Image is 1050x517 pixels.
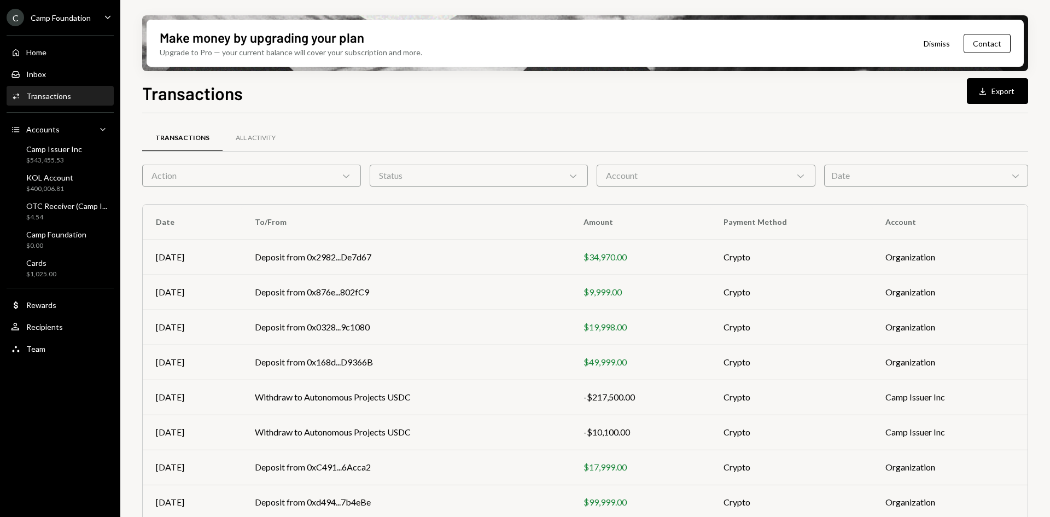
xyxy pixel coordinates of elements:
[26,156,82,165] div: $543,455.53
[710,415,872,450] td: Crypto
[160,47,422,58] div: Upgrade to Pro — your current balance will cover your subscription and more.
[710,345,872,380] td: Crypto
[142,165,361,187] div: Action
[7,255,114,281] a: Cards$1,025.00
[242,310,570,345] td: Deposit from 0x0328...9c1080
[710,310,872,345] td: Crypto
[824,165,1028,187] div: Date
[242,240,570,275] td: Deposit from 0x2982...De7d67
[7,295,114,315] a: Rewards
[26,241,86,251] div: $0.00
[26,173,73,182] div: KOL Account
[142,82,243,104] h1: Transactions
[156,251,229,264] div: [DATE]
[584,286,697,299] div: $9,999.00
[26,184,73,194] div: $400,006.81
[584,251,697,264] div: $34,970.00
[964,34,1011,53] button: Contact
[156,286,229,299] div: [DATE]
[570,205,710,240] th: Amount
[7,86,114,106] a: Transactions
[872,205,1028,240] th: Account
[242,205,570,240] th: To/From
[597,165,815,187] div: Account
[223,124,289,152] a: All Activity
[872,310,1028,345] td: Organization
[156,356,229,369] div: [DATE]
[584,321,697,334] div: $19,998.00
[910,31,964,56] button: Dismiss
[142,124,223,152] a: Transactions
[26,230,86,239] div: Camp Foundation
[26,201,107,211] div: OTC Receiver (Camp I...
[26,270,56,279] div: $1,025.00
[156,461,229,474] div: [DATE]
[710,380,872,415] td: Crypto
[143,205,242,240] th: Date
[155,133,209,143] div: Transactions
[710,205,872,240] th: Payment Method
[26,322,63,332] div: Recipients
[26,125,60,134] div: Accounts
[26,69,46,79] div: Inbox
[7,226,114,253] a: Camp Foundation$0.00
[710,450,872,485] td: Crypto
[872,450,1028,485] td: Organization
[7,170,114,196] a: KOL Account$400,006.81
[156,496,229,509] div: [DATE]
[710,275,872,310] td: Crypto
[26,48,46,57] div: Home
[156,391,229,404] div: [DATE]
[7,317,114,336] a: Recipients
[872,380,1028,415] td: Camp Issuer Inc
[242,380,570,415] td: Withdraw to Autonomous Projects USDC
[7,198,114,224] a: OTC Receiver (Camp I...$4.54
[242,415,570,450] td: Withdraw to Autonomous Projects USDC
[872,345,1028,380] td: Organization
[26,344,45,353] div: Team
[156,426,229,439] div: [DATE]
[7,119,114,139] a: Accounts
[872,240,1028,275] td: Organization
[156,321,229,334] div: [DATE]
[370,165,588,187] div: Status
[584,461,697,474] div: $17,999.00
[31,13,91,22] div: Camp Foundation
[872,275,1028,310] td: Organization
[242,275,570,310] td: Deposit from 0x876e...802fC9
[26,258,56,268] div: Cards
[242,450,570,485] td: Deposit from 0xC491...6Acca2
[872,415,1028,450] td: Camp Issuer Inc
[7,339,114,358] a: Team
[584,391,697,404] div: -$217,500.00
[7,9,24,26] div: C
[160,28,364,47] div: Make money by upgrading your plan
[584,496,697,509] div: $99,999.00
[710,240,872,275] td: Crypto
[26,144,82,154] div: Camp Issuer Inc
[236,133,276,143] div: All Activity
[26,91,71,101] div: Transactions
[7,64,114,84] a: Inbox
[242,345,570,380] td: Deposit from 0x168d...D9366B
[26,300,56,310] div: Rewards
[7,141,114,167] a: Camp Issuer Inc$543,455.53
[26,213,107,222] div: $4.54
[967,78,1028,104] button: Export
[584,426,697,439] div: -$10,100.00
[7,42,114,62] a: Home
[584,356,697,369] div: $49,999.00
